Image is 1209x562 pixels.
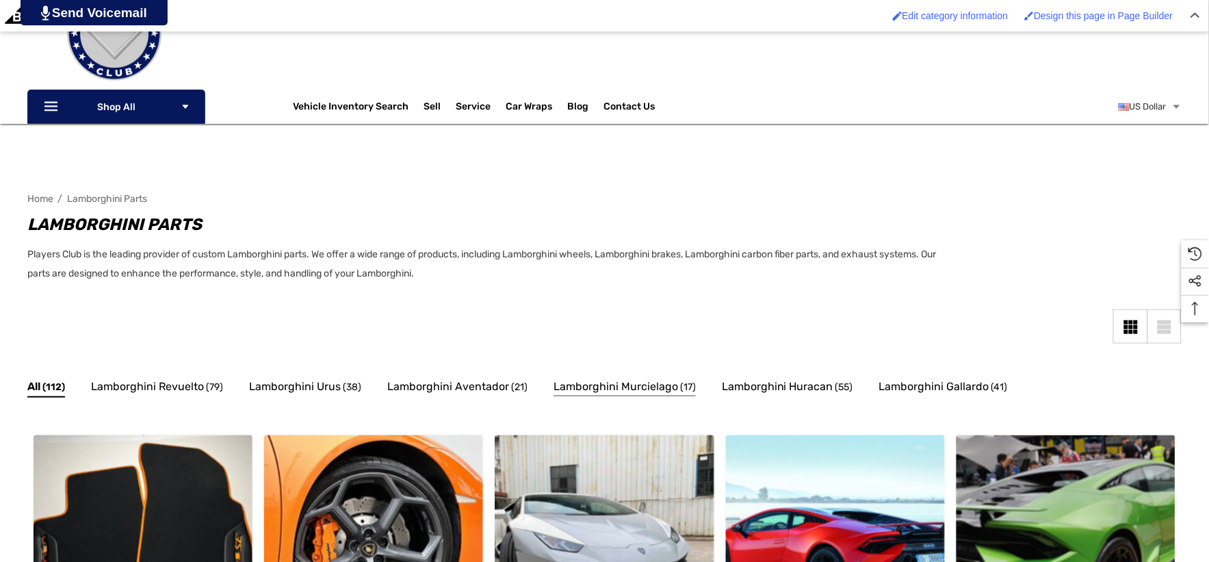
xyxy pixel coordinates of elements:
[27,212,956,237] h1: Lamborghini Parts
[294,101,409,116] a: Vehicle Inventory Search
[722,378,853,400] a: Button Go To Sub Category Lamborghini Huracan
[886,3,1015,28] a: Enabled brush for category edit Edit category information
[181,102,190,112] svg: Icon Arrow Down
[456,101,491,116] a: Service
[511,379,528,396] span: (21)
[249,378,341,396] span: Lamborghini Urus
[554,378,678,396] span: Lamborghini Murcielago
[387,378,509,396] span: Lamborghini Aventador
[424,101,441,116] span: Sell
[27,245,956,283] p: Players Club is the leading provider of custom Lamborghini parts. We offer a wide range of produc...
[27,90,205,124] p: Shop All
[554,378,696,400] a: Button Go To Sub Category Lamborghini Murcielago
[424,93,456,120] a: Sell
[722,378,833,396] span: Lamborghini Huracan
[67,193,147,205] a: Lamborghini Parts
[27,193,53,205] a: Home
[991,379,1008,396] span: (41)
[1188,247,1202,261] svg: Recently Viewed
[1034,10,1173,21] span: Design this page in Page Builder
[343,379,361,396] span: (38)
[387,378,528,400] a: Button Go To Sub Category Lamborghini Aventador
[1139,474,1203,538] iframe: Tidio Chat
[506,93,568,120] a: Car Wraps
[1191,12,1200,18] img: Close Admin Bar
[835,379,853,396] span: (55)
[27,378,40,396] span: All
[27,187,1182,211] nav: Breadcrumb
[879,378,1008,400] a: Button Go To Sub Category Lamborghini Gallardo
[506,101,553,116] span: Car Wraps
[680,379,696,396] span: (17)
[41,5,50,21] img: PjwhLS0gR2VuZXJhdG9yOiBHcmF2aXQuaW8gLS0+PHN2ZyB4bWxucz0iaHR0cDovL3d3dy53My5vcmcvMjAwMC9zdmciIHhtb...
[1119,93,1182,120] a: USD
[879,378,989,396] span: Lamborghini Gallardo
[1017,3,1180,28] a: Enabled brush for page builder edit. Design this page in Page Builder
[1188,274,1202,288] svg: Social Media
[1024,11,1034,21] img: Enabled brush for page builder edit.
[42,379,65,396] span: (112)
[568,101,589,116] a: Blog
[91,378,204,396] span: Lamborghini Revuelto
[42,99,63,115] svg: Icon Line
[604,101,655,116] a: Contact Us
[893,11,902,21] img: Enabled brush for category edit
[1113,309,1147,344] a: Grid View
[249,378,361,400] a: Button Go To Sub Category Lamborghini Urus
[902,10,1009,21] span: Edit category information
[1182,302,1209,316] svg: Top
[206,379,223,396] span: (79)
[91,378,223,400] a: Button Go To Sub Category Lamborghini Revuelto
[1147,309,1182,344] a: List View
